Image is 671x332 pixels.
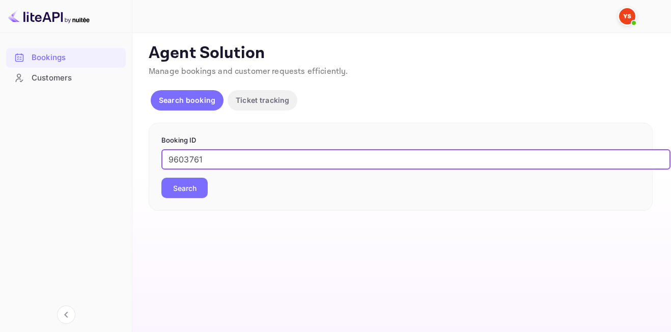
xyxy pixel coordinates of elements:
button: Search [161,178,208,198]
div: Customers [6,68,126,88]
p: Agent Solution [149,43,653,64]
a: Customers [6,68,126,87]
div: Customers [32,72,121,84]
span: Manage bookings and customer requests efficiently. [149,66,348,77]
input: Enter Booking ID (e.g., 63782194) [161,149,670,170]
p: Search booking [159,95,215,105]
div: Bookings [6,48,126,68]
p: Booking ID [161,135,640,146]
a: Bookings [6,48,126,67]
div: Bookings [32,52,121,64]
button: Collapse navigation [57,306,75,324]
img: Yandex Support [619,8,635,24]
img: LiteAPI logo [8,8,90,24]
p: Ticket tracking [236,95,289,105]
